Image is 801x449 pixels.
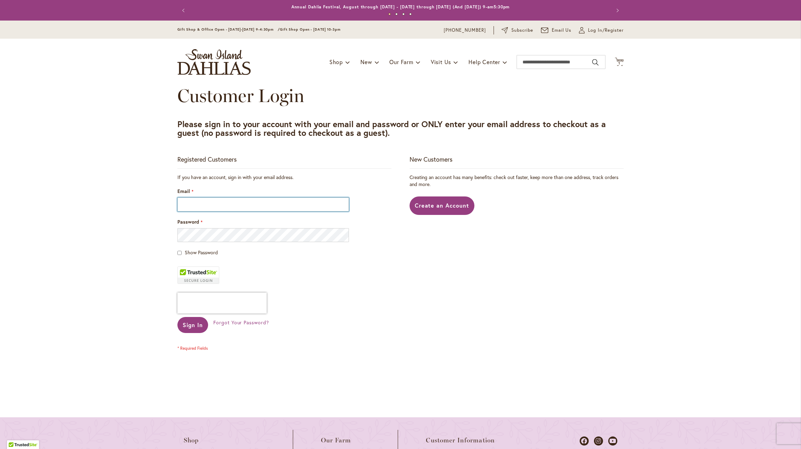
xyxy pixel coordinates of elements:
[185,249,218,256] span: Show Password
[608,436,617,446] a: Dahlias on Youtube
[177,188,190,194] span: Email
[177,155,237,163] strong: Registered Customers
[177,118,606,138] strong: Please sign in to your account with your email and password or ONLY enter your email address to c...
[444,27,486,34] a: [PHONE_NUMBER]
[177,218,199,225] span: Password
[177,3,191,17] button: Previous
[594,436,603,446] a: Dahlias on Instagram
[321,437,351,444] span: Our Farm
[177,27,280,32] span: Gift Shop & Office Open - [DATE]-[DATE] 9-4:30pm /
[468,58,500,65] span: Help Center
[177,317,208,333] button: Sign In
[5,424,25,444] iframe: Launch Accessibility Center
[410,196,475,215] a: Create an Account
[395,13,398,15] button: 2 of 4
[213,319,269,326] a: Forgot Your Password?
[388,13,391,15] button: 1 of 4
[389,58,413,65] span: Our Farm
[184,437,199,444] span: Shop
[402,13,405,15] button: 3 of 4
[360,58,372,65] span: New
[177,293,267,313] iframe: reCAPTCHA
[410,174,624,188] p: Creating an account has many benefits: check out faster, keep more than one address, track orders...
[580,436,589,446] a: Dahlias on Facebook
[541,27,572,34] a: Email Us
[409,13,412,15] button: 4 of 4
[280,27,341,32] span: Gift Shop Open - [DATE] 10-3pm
[177,49,251,75] a: store logo
[329,58,343,65] span: Shop
[588,27,624,34] span: Log In/Register
[426,437,495,444] span: Customer Information
[410,155,452,163] strong: New Customers
[502,27,533,34] a: Subscribe
[183,321,203,328] span: Sign In
[291,4,510,9] a: Annual Dahlia Festival, August through [DATE] - [DATE] through [DATE] (And [DATE]) 9-am5:30pm
[415,202,470,209] span: Create an Account
[511,27,533,34] span: Subscribe
[579,27,624,34] a: Log In/Register
[552,27,572,34] span: Email Us
[177,85,304,107] span: Customer Login
[177,266,219,284] div: TrustedSite Certified
[615,57,624,67] button: 1
[431,58,451,65] span: Visit Us
[618,61,620,65] span: 1
[177,174,391,181] div: If you have an account, sign in with your email address.
[610,3,624,17] button: Next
